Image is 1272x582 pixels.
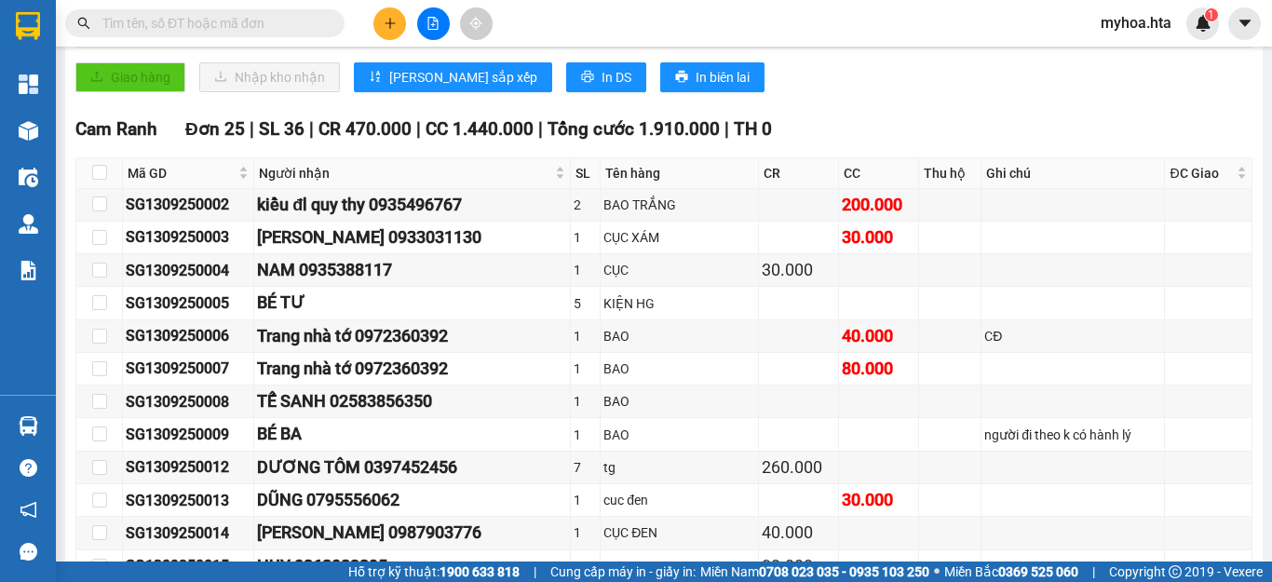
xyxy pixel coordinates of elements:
div: [PERSON_NAME] 0933031130 [257,224,567,250]
span: Cam Ranh [75,118,157,140]
span: sort-ascending [369,70,382,85]
span: Mã GD [128,163,235,183]
img: warehouse-icon [19,416,38,436]
span: printer [675,70,688,85]
span: Cung cấp máy in - giấy in: [550,562,696,582]
div: BAO [603,359,755,379]
div: 1 [574,391,597,412]
th: Thu hộ [919,158,981,189]
td: SG1309250002 [123,189,254,222]
span: copyright [1169,565,1182,578]
div: SG1309250013 [126,489,250,512]
div: 1 [574,522,597,543]
span: Người nhận [259,163,551,183]
button: downloadNhập kho nhận [199,62,340,92]
td: SG1309250012 [123,452,254,484]
td: SG1309250007 [123,353,254,386]
th: CR [759,158,839,189]
div: NAM 0935388117 [257,257,567,283]
td: SG1309250003 [123,222,254,254]
span: | [534,562,536,582]
span: In biên lai [696,67,750,88]
button: printerIn biên lai [660,62,765,92]
span: aim [469,17,482,30]
span: | [250,118,254,140]
th: CC [839,158,919,189]
span: printer [581,70,594,85]
div: kiều đl quy thy 0935496767 [257,192,567,218]
img: warehouse-icon [19,168,38,187]
div: 1 [574,260,597,280]
div: BAO [603,391,755,412]
div: SG1309250006 [126,324,250,347]
strong: 1900 633 818 [440,564,520,579]
div: 30.000 [842,487,915,513]
span: TH 0 [734,118,772,140]
div: 30.000 [842,224,915,250]
div: SG1309250009 [126,423,250,446]
span: SL 36 [259,118,304,140]
td: SG1309250014 [123,517,254,549]
span: search [77,17,90,30]
span: CR 470.000 [318,118,412,140]
div: tg [603,457,755,478]
div: TG [603,556,755,576]
span: | [309,118,314,140]
div: CỤC XÁM [603,227,755,248]
span: notification [20,501,37,519]
div: 1 [574,326,597,346]
img: warehouse-icon [19,121,38,141]
th: Ghi chú [981,158,1165,189]
span: ĐC Giao [1170,163,1232,183]
div: DŨNG 0795556062 [257,487,567,513]
td: SG1309250013 [123,484,254,517]
div: 1 [574,227,597,248]
span: | [724,118,729,140]
div: BAO TRẮNG [603,195,755,215]
div: 40.000 [762,520,835,546]
td: SG1309250009 [123,418,254,451]
div: KIỆN HG [603,293,755,314]
div: 1 [574,425,597,445]
div: 200.000 [842,192,915,218]
div: 30.000 [762,257,835,283]
div: 1 [574,359,597,379]
div: Trang nhà tớ 0972360392 [257,323,567,349]
span: file-add [426,17,440,30]
button: file-add [417,7,450,40]
input: Tìm tên, số ĐT hoặc mã đơn [102,13,322,34]
div: TẾ SANH 02583856350 [257,388,567,414]
div: BÉ TƯ [257,290,567,316]
div: Trang nhà tớ 0972360392 [257,356,567,382]
button: caret-down [1228,7,1261,40]
div: SG1309250007 [126,357,250,380]
div: 260.000 [762,454,835,480]
strong: 0708 023 035 - 0935 103 250 [759,564,929,579]
strong: 0369 525 060 [998,564,1078,579]
span: message [20,543,37,561]
img: icon-new-feature [1195,15,1211,32]
button: aim [460,7,493,40]
button: sort-ascending[PERSON_NAME] sắp xếp [354,62,552,92]
td: SG1309250004 [123,254,254,287]
div: 7 [574,457,597,478]
td: SG1309250005 [123,287,254,319]
div: BAO [603,425,755,445]
button: uploadGiao hàng [75,62,185,92]
div: SG1309250002 [126,193,250,216]
div: [PERSON_NAME] 0987903776 [257,520,567,546]
div: BÉ BA [257,421,567,447]
span: question-circle [20,459,37,477]
div: CỤC [603,260,755,280]
div: 5 [574,293,597,314]
td: SG1309250008 [123,386,254,418]
div: SG1309250003 [126,225,250,249]
div: BAO [603,326,755,346]
span: CC 1.440.000 [426,118,534,140]
div: cuc đen [603,490,755,510]
img: logo-vxr [16,12,40,40]
th: Tên hàng [601,158,759,189]
div: SG1309250014 [126,521,250,545]
div: SG1309250004 [126,259,250,282]
span: Đơn 25 [185,118,245,140]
